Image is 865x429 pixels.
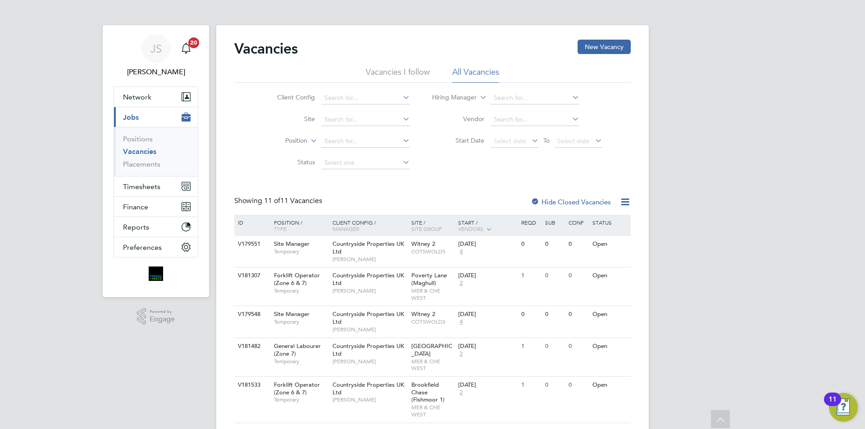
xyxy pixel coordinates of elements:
input: Search for... [321,113,410,126]
span: Network [123,93,151,101]
span: 2 [458,280,464,287]
div: 0 [543,267,566,284]
div: Start / [456,215,519,237]
button: New Vacancy [578,40,631,54]
span: Witney 2 [411,240,435,248]
span: Preferences [123,243,162,252]
span: Site Group [411,225,442,232]
span: Select date [494,137,526,145]
span: Poverty Lane (Maghull) [411,271,447,287]
span: Countryside Properties UK Ltd [332,381,404,396]
span: Witney 2 [411,310,435,318]
div: [DATE] [458,381,517,389]
span: Countryside Properties UK Ltd [332,342,404,357]
span: JS [150,43,162,54]
span: Finance [123,203,148,211]
div: [DATE] [458,240,517,248]
span: 2 [458,389,464,397]
a: Go to home page [114,266,198,281]
span: 2 [458,350,464,358]
label: Hiring Manager [425,93,477,102]
span: Vendors [458,225,483,232]
div: Showing [234,196,324,206]
input: Search for... [321,92,410,104]
span: COTSWOLDS [411,318,454,325]
div: Client Config / [330,215,409,236]
button: Jobs [114,107,198,127]
label: Site [263,115,315,123]
div: V179551 [236,236,267,253]
input: Select one [321,157,410,169]
a: Positions [123,135,153,143]
div: [DATE] [458,343,517,350]
div: 0 [543,236,566,253]
a: Powered byEngage [137,308,175,325]
div: 0 [566,306,590,323]
button: Timesheets [114,176,198,196]
label: Position [255,136,307,145]
div: 0 [543,377,566,393]
div: 0 [566,377,590,393]
input: Search for... [491,92,579,104]
span: Site Manager [274,310,310,318]
label: Client Config [263,93,315,101]
span: MER & CHE WEST [411,287,454,301]
input: Search for... [321,135,410,148]
span: 4 [458,318,464,326]
span: MER & CHE WEST [411,358,454,372]
span: General Labourer (Zone 7) [274,342,321,357]
div: Sub [543,215,566,230]
div: 0 [519,306,542,323]
div: Open [590,338,629,355]
span: Temporary [274,287,328,294]
span: [PERSON_NAME] [332,358,407,365]
a: Placements [123,160,160,168]
a: JS[PERSON_NAME] [114,34,198,77]
span: Forklift Operator (Zone 6 & 7) [274,271,320,287]
span: [GEOGRAPHIC_DATA] [411,342,452,357]
span: Temporary [274,318,328,325]
button: Network [114,87,198,107]
div: Position / [267,215,330,236]
div: V181482 [236,338,267,355]
span: Site Manager [274,240,310,248]
span: Powered by [150,308,175,316]
button: Open Resource Center, 11 new notifications [829,393,858,422]
span: [PERSON_NAME] [332,287,407,294]
div: [DATE] [458,311,517,318]
div: Status [590,215,629,230]
button: Reports [114,217,198,237]
span: 20 [188,37,199,48]
div: 0 [543,306,566,323]
div: 0 [566,267,590,284]
div: Open [590,377,629,393]
div: [DATE] [458,272,517,280]
span: Temporary [274,248,328,255]
span: Manager [332,225,359,232]
div: V179548 [236,306,267,323]
span: Countryside Properties UK Ltd [332,240,404,255]
span: Temporary [274,358,328,365]
span: To [541,135,552,146]
span: Julia Scholes [114,67,198,77]
input: Search for... [491,113,579,126]
div: 1 [519,338,542,355]
li: Vacancies I follow [366,67,430,83]
div: Open [590,267,629,284]
span: Forklift Operator (Zone 6 & 7) [274,381,320,396]
img: bromak-logo-retina.png [149,266,163,281]
nav: Main navigation [103,25,209,297]
span: Reports [123,223,149,231]
span: MER & CHE WEST [411,404,454,418]
span: [PERSON_NAME] [332,396,407,403]
span: Countryside Properties UK Ltd [332,271,404,287]
button: Finance [114,197,198,217]
div: Reqd [519,215,542,230]
button: Preferences [114,237,198,257]
div: ID [236,215,267,230]
a: 20 [177,34,195,63]
span: Timesheets [123,182,160,191]
span: 4 [458,248,464,256]
div: Conf [566,215,590,230]
label: Status [263,158,315,166]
